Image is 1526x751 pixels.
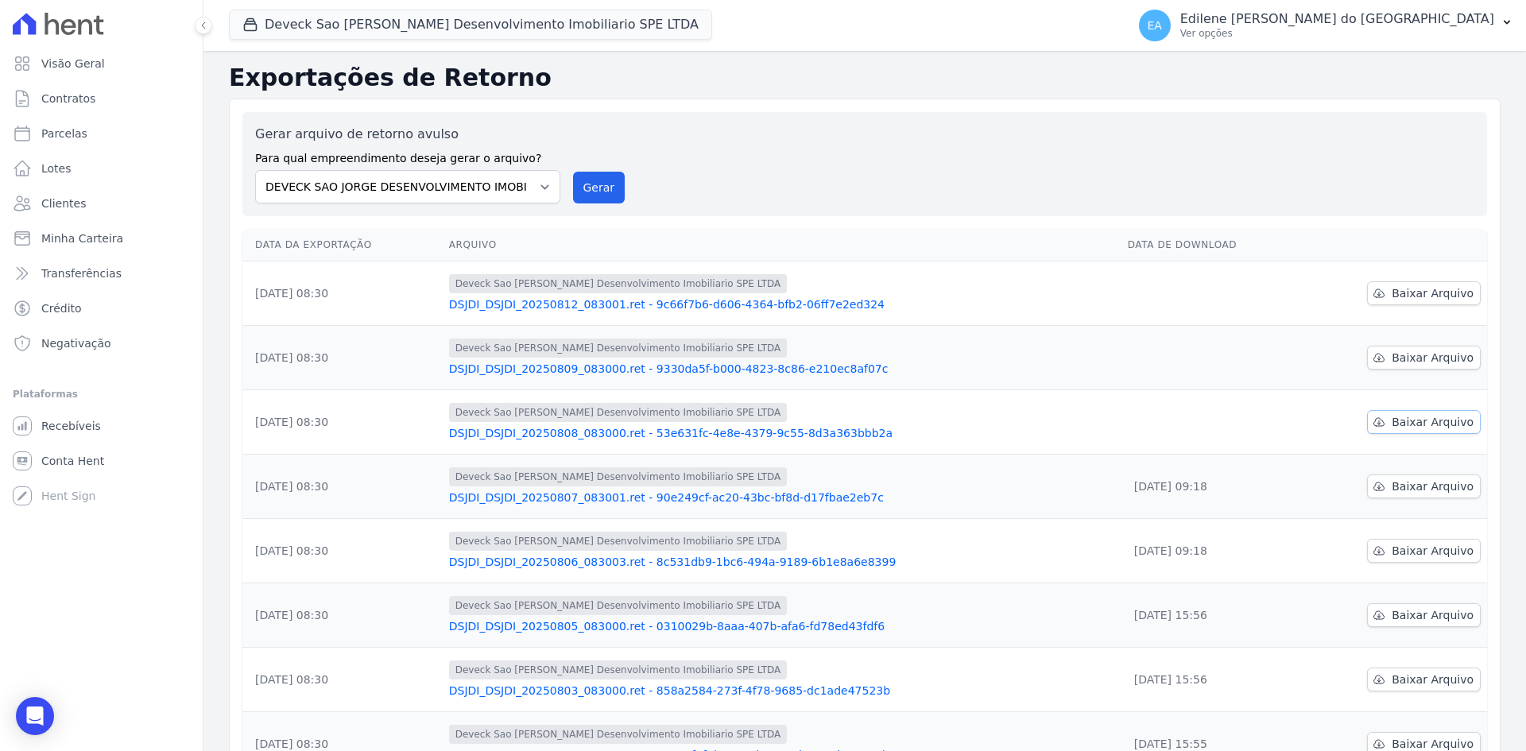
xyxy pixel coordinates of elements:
label: Gerar arquivo de retorno avulso [255,125,560,144]
span: Baixar Arquivo [1392,543,1474,559]
span: Parcelas [41,126,87,141]
span: Crédito [41,300,82,316]
a: Baixar Arquivo [1367,346,1481,370]
td: [DATE] 09:18 [1121,519,1301,583]
a: Conta Hent [6,445,196,477]
span: Clientes [41,195,86,211]
span: Recebíveis [41,418,101,434]
a: DSJDI_DSJDI_20250809_083000.ret - 9330da5f-b000-4823-8c86-e210ec8af07c [449,361,1115,377]
a: Baixar Arquivo [1367,474,1481,498]
a: Recebíveis [6,410,196,442]
span: Deveck Sao [PERSON_NAME] Desenvolvimento Imobiliario SPE LTDA [449,467,788,486]
a: DSJDI_DSJDI_20250807_083001.ret - 90e249cf-ac20-43bc-bf8d-d17fbae2eb7c [449,490,1115,505]
a: Parcelas [6,118,196,149]
a: Baixar Arquivo [1367,410,1481,434]
a: Transferências [6,257,196,289]
span: Deveck Sao [PERSON_NAME] Desenvolvimento Imobiliario SPE LTDA [449,725,788,744]
label: Para qual empreendimento deseja gerar o arquivo? [255,144,560,167]
a: DSJDI_DSJDI_20250808_083000.ret - 53e631fc-4e8e-4379-9c55-8d3a363bbb2a [449,425,1115,441]
th: Data de Download [1121,229,1301,261]
button: EA Edilene [PERSON_NAME] do [GEOGRAPHIC_DATA] Ver opções [1126,3,1526,48]
a: Clientes [6,188,196,219]
a: DSJDI_DSJDI_20250803_083000.ret - 858a2584-273f-4f78-9685-dc1ade47523b [449,683,1115,699]
a: Negativação [6,327,196,359]
a: Baixar Arquivo [1367,603,1481,627]
td: [DATE] 08:30 [242,583,443,648]
a: Contratos [6,83,196,114]
span: Conta Hent [41,453,104,469]
span: Baixar Arquivo [1392,607,1474,623]
p: Edilene [PERSON_NAME] do [GEOGRAPHIC_DATA] [1180,11,1494,27]
a: Baixar Arquivo [1367,539,1481,563]
span: Transferências [41,265,122,281]
span: Deveck Sao [PERSON_NAME] Desenvolvimento Imobiliario SPE LTDA [449,274,788,293]
a: Visão Geral [6,48,196,79]
td: [DATE] 08:30 [242,455,443,519]
a: Lotes [6,153,196,184]
td: [DATE] 08:30 [242,648,443,712]
span: Deveck Sao [PERSON_NAME] Desenvolvimento Imobiliario SPE LTDA [449,339,788,358]
a: Crédito [6,292,196,324]
h2: Exportações de Retorno [229,64,1501,92]
span: Deveck Sao [PERSON_NAME] Desenvolvimento Imobiliario SPE LTDA [449,596,788,615]
span: Baixar Arquivo [1392,350,1474,366]
td: [DATE] 08:30 [242,261,443,326]
span: Baixar Arquivo [1392,478,1474,494]
td: [DATE] 08:30 [242,519,443,583]
span: Baixar Arquivo [1392,414,1474,430]
span: Deveck Sao [PERSON_NAME] Desenvolvimento Imobiliario SPE LTDA [449,532,788,551]
th: Arquivo [443,229,1121,261]
td: [DATE] 08:30 [242,326,443,390]
a: Minha Carteira [6,223,196,254]
div: Open Intercom Messenger [16,697,54,735]
span: EA [1148,20,1162,31]
a: DSJDI_DSJDI_20250812_083001.ret - 9c66f7b6-d606-4364-bfb2-06ff7e2ed324 [449,296,1115,312]
a: Baixar Arquivo [1367,668,1481,691]
span: Contratos [41,91,95,106]
span: Visão Geral [41,56,105,72]
td: [DATE] 15:56 [1121,648,1301,712]
td: [DATE] 09:18 [1121,455,1301,519]
span: Baixar Arquivo [1392,672,1474,687]
div: Plataformas [13,385,190,404]
span: Deveck Sao [PERSON_NAME] Desenvolvimento Imobiliario SPE LTDA [449,403,788,422]
td: [DATE] 15:56 [1121,583,1301,648]
td: [DATE] 08:30 [242,390,443,455]
a: DSJDI_DSJDI_20250806_083003.ret - 8c531db9-1bc6-494a-9189-6b1e8a6e8399 [449,554,1115,570]
span: Deveck Sao [PERSON_NAME] Desenvolvimento Imobiliario SPE LTDA [449,660,788,679]
p: Ver opções [1180,27,1494,40]
button: Gerar [573,172,626,203]
a: DSJDI_DSJDI_20250805_083000.ret - 0310029b-8aaa-407b-afa6-fd78ed43fdf6 [449,618,1115,634]
button: Deveck Sao [PERSON_NAME] Desenvolvimento Imobiliario SPE LTDA [229,10,712,40]
span: Negativação [41,335,111,351]
span: Lotes [41,161,72,176]
th: Data da Exportação [242,229,443,261]
span: Baixar Arquivo [1392,285,1474,301]
a: Baixar Arquivo [1367,281,1481,305]
span: Minha Carteira [41,230,123,246]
